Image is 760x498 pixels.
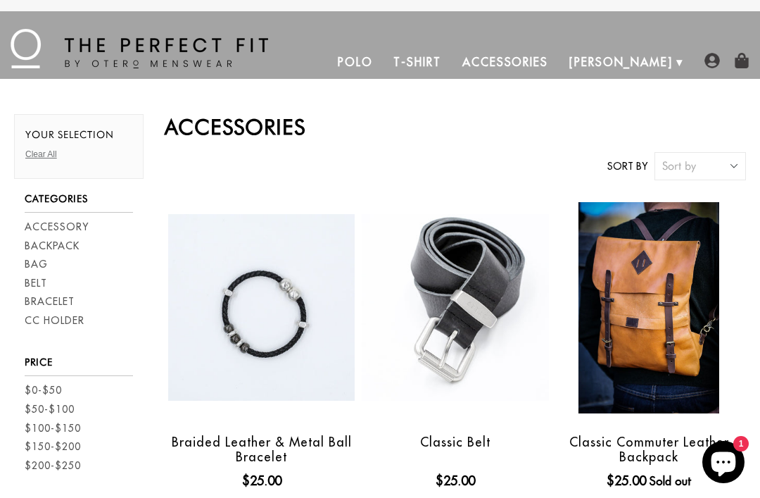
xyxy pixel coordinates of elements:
[383,45,451,79] a: T-Shirt
[362,214,548,401] img: otero menswear classic black leather belt
[569,434,729,466] a: Classic Commuter Leather Backpack
[704,53,720,68] img: user-account-icon.png
[25,220,89,235] a: Accessory
[25,313,84,328] a: CC Holder
[25,421,81,436] a: $100-$150
[420,434,490,450] a: Classic Belt
[698,441,749,487] inbox-online-store-chat: Shopify online store chat
[25,276,47,291] a: Belt
[25,257,48,272] a: Bag
[25,402,75,417] a: $50-$100
[25,356,133,376] h3: Price
[452,45,559,79] a: Accessories
[327,45,384,79] a: Polo
[556,202,742,413] a: leather backpack
[734,53,749,68] img: shopping-bag-icon.png
[25,193,133,213] h3: Categories
[25,294,75,309] a: Bracelet
[436,471,475,490] ins: $25.00
[607,471,646,490] ins: $25.00
[650,474,691,488] span: Sold out
[11,29,268,68] img: The Perfect Fit - by Otero Menswear - Logo
[25,440,81,454] a: $150-$200
[607,159,647,174] label: Sort by
[242,471,281,490] ins: $25.00
[25,149,57,159] a: Clear All
[165,114,746,139] h2: Accessories
[172,434,352,466] a: Braided Leather & Metal Ball Bracelet
[559,45,683,79] a: [PERSON_NAME]
[25,383,62,398] a: $0-$50
[578,202,719,413] img: leather backpack
[25,239,80,254] a: Backpack
[25,459,81,473] a: $200-$250
[25,129,132,148] h2: Your selection
[168,214,355,401] img: black braided leather bracelet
